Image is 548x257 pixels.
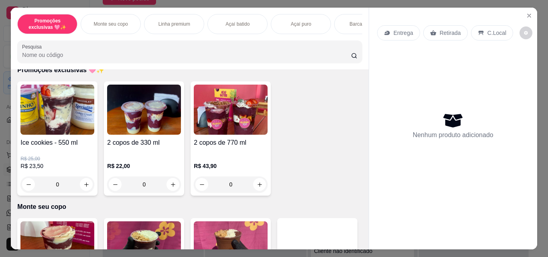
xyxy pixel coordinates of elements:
[194,138,268,148] h4: 2 copos de 770 ml
[80,178,93,191] button: increase-product-quantity
[94,21,128,27] p: Monte seu copo
[487,29,506,37] p: C.Local
[394,29,413,37] p: Entrega
[20,156,94,162] p: R$ 25,00
[194,162,268,170] p: R$ 43,90
[17,202,362,212] p: Monte seu copo
[523,9,536,22] button: Close
[17,65,362,75] p: Promoções exclusivas 🩷✨
[20,162,94,170] p: R$ 23,50
[24,18,71,30] p: Promoções exclusivas 🩷✨
[194,85,268,135] img: product-image
[107,85,181,135] img: product-image
[22,43,45,50] label: Pesquisa
[413,130,493,140] p: Nenhum produto adicionado
[291,21,311,27] p: Açaí puro
[20,138,94,148] h4: Ice cookies - 550 ml
[107,162,181,170] p: R$ 22,00
[349,21,379,27] p: Barca de açaí
[22,51,351,59] input: Pesquisa
[20,85,94,135] img: product-image
[107,138,181,148] h4: 2 copos de 330 ml
[22,178,35,191] button: decrease-product-quantity
[158,21,190,27] p: Linha premium
[520,26,532,39] button: decrease-product-quantity
[440,29,461,37] p: Retirada
[225,21,250,27] p: Açaí batido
